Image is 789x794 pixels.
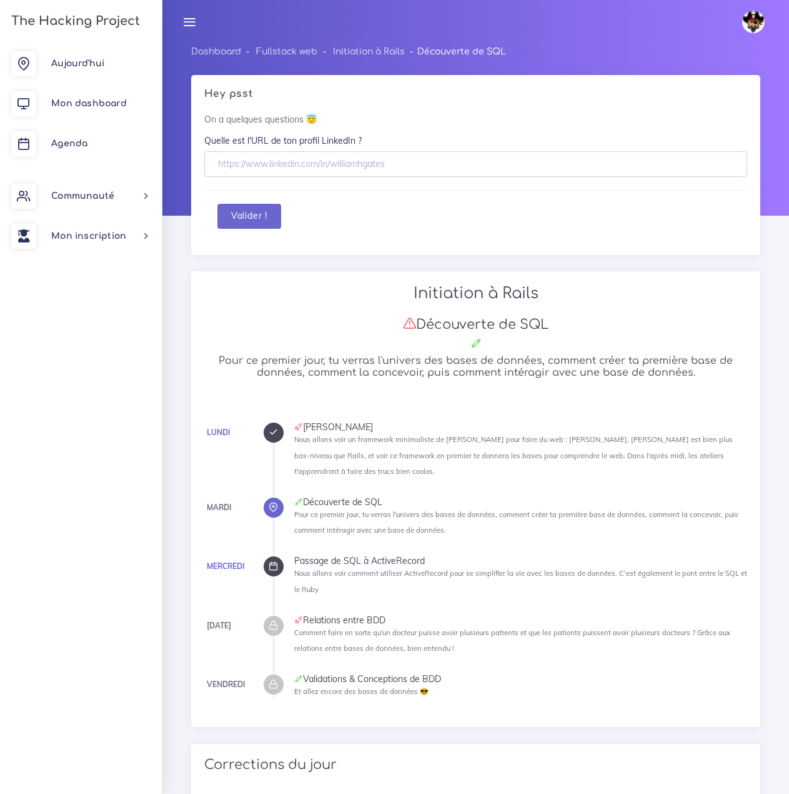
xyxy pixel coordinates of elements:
a: Dashboard [191,47,241,56]
li: Découverte de SQL [405,44,506,59]
a: Initiation à Rails [333,47,405,56]
div: [PERSON_NAME] [294,423,747,431]
h3: Corrections du jour [204,757,747,773]
span: Aujourd'hui [51,59,104,68]
a: Mercredi [207,561,244,571]
h3: The Hacking Project [7,14,140,28]
h5: Hey psst [204,88,747,100]
div: Passage de SQL à ActiveRecord [294,556,747,565]
div: Validations & Conceptions de BDD [294,675,747,683]
small: Nous allons voir un framework minimaliste de [PERSON_NAME] pour faire du web : [PERSON_NAME]. [PE... [294,435,733,475]
span: Communauté [51,191,114,201]
a: Lundi [207,428,230,437]
span: Mon inscription [51,231,126,241]
p: On a quelques questions 😇 [204,113,747,126]
img: avatar [742,11,765,33]
label: Quelle est l'URL de ton profil LinkedIn ? [204,134,362,147]
small: Comment faire en sorte qu'un docteur puisse avoir plusieurs patients et que les patients puissent... [294,628,730,653]
a: Fullstack web [256,47,317,56]
input: https://www.linkedin.com/in/williamhgates [204,151,747,177]
div: Vendredi [207,678,245,691]
h2: Initiation à Rails [204,284,747,303]
div: [DATE] [207,619,231,633]
span: Agenda [51,139,87,148]
div: Relations entre BDD [294,616,747,625]
div: Découverte de SQL [294,498,747,506]
h5: Pour ce premier jour, tu verras l'univers des bases de données, comment créer ta première base de... [204,355,747,379]
small: Pour ce premier jour, tu verras l'univers des bases de données, comment créer ta première base de... [294,510,738,535]
span: Mon dashboard [51,99,127,108]
small: Nous allons voir comment utiliser ActiveRecord pour se simplifier la vie avec les bases de donnée... [294,569,747,593]
small: Et allez encore des bases de données 😎 [294,687,429,696]
button: Valider ! [217,204,281,229]
div: Mardi [207,501,231,515]
h3: Découverte de SQL [204,316,747,333]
